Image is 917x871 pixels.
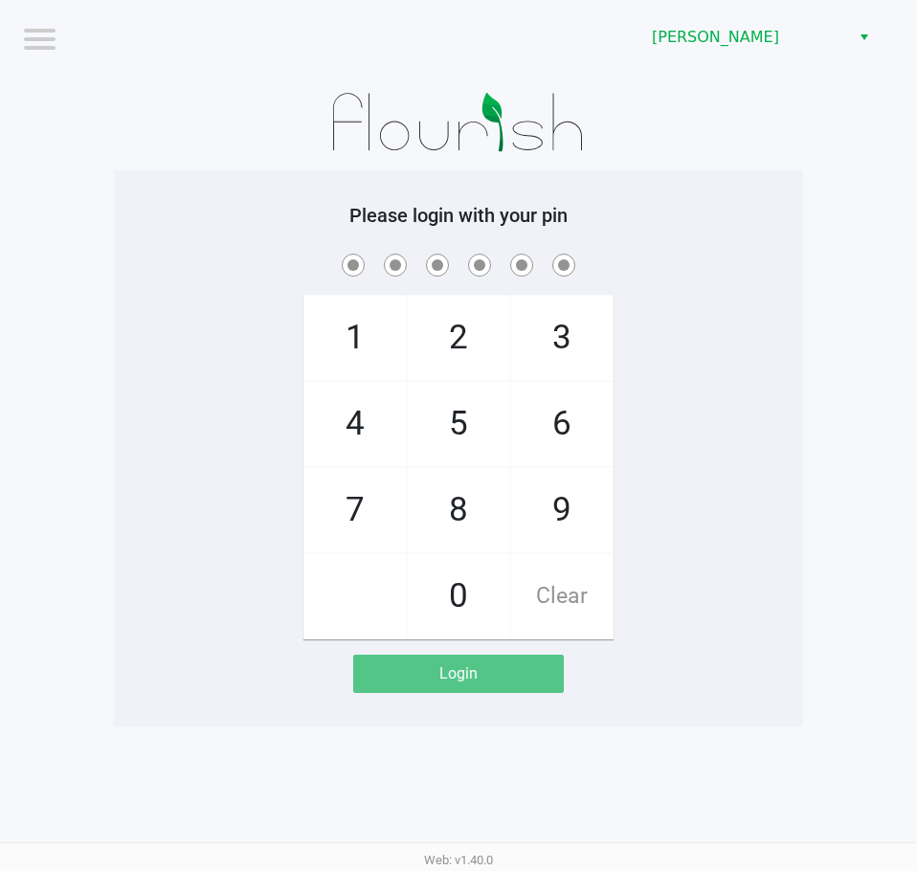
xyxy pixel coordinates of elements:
span: 8 [408,468,509,552]
span: [PERSON_NAME] [652,26,839,49]
h5: Please login with your pin [128,204,789,227]
span: 9 [511,468,613,552]
span: 7 [304,468,406,552]
button: Select [850,20,878,55]
span: 6 [511,382,613,466]
span: 1 [304,296,406,380]
span: 5 [408,382,509,466]
span: 0 [408,554,509,638]
span: 3 [511,296,613,380]
span: 4 [304,382,406,466]
span: Web: v1.40.0 [424,853,493,867]
span: 2 [408,296,509,380]
span: Clear [511,554,613,638]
